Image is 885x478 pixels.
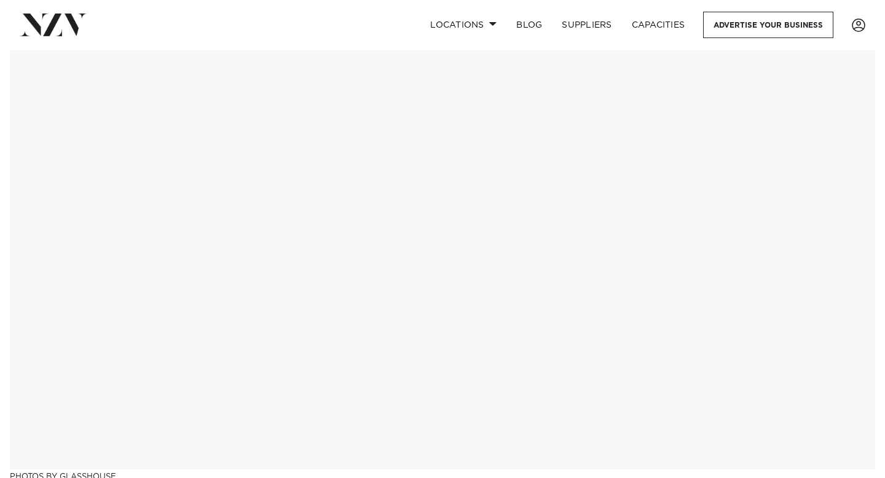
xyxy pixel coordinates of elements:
[420,12,506,38] a: Locations
[506,12,552,38] a: BLOG
[20,14,87,36] img: nzv-logo.png
[552,12,621,38] a: SUPPLIERS
[622,12,695,38] a: Capacities
[703,12,833,38] a: Advertise your business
